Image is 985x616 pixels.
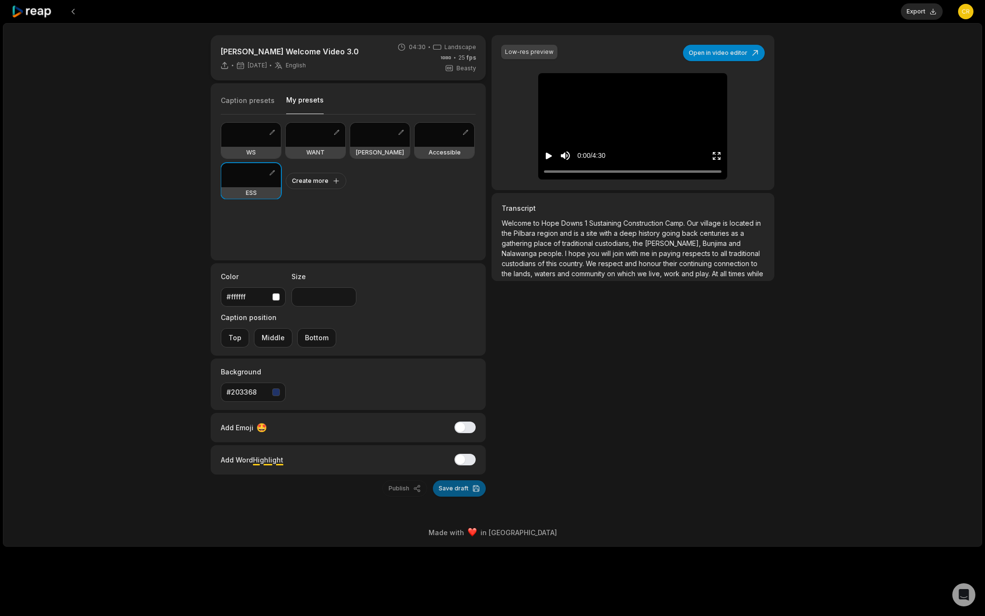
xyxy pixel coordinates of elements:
span: hope [568,249,587,257]
h3: Accessible [429,149,461,156]
span: a [740,229,744,237]
span: waters [534,269,557,278]
span: in [756,219,761,227]
button: #203368 [221,383,286,402]
span: site [586,229,599,237]
span: Bunjima [703,239,729,247]
span: their [663,259,679,268]
span: Downs [561,219,585,227]
button: Publish [382,480,427,497]
p: [PERSON_NAME] Welcome Video 3.0 [220,46,359,57]
span: play. [695,269,712,278]
a: Create more [286,173,346,189]
span: work [664,269,682,278]
span: respects [682,249,712,257]
span: on [607,269,617,278]
span: connection [714,259,751,268]
span: and [560,229,574,237]
span: 🤩 [256,421,267,434]
span: Highlight [253,456,283,464]
span: paying [659,249,682,257]
span: going [662,229,682,237]
span: 1 [585,219,589,227]
span: country. [559,259,586,268]
span: back [682,229,700,237]
label: Background [221,367,286,377]
span: to [712,249,720,257]
span: we [637,269,649,278]
span: with [599,229,614,237]
span: traditional [729,249,760,257]
button: Caption presets [221,96,275,114]
span: village [700,219,723,227]
span: custodians, [595,239,633,247]
span: 25 [458,53,476,62]
span: and [557,269,571,278]
span: English [286,62,306,69]
span: will [601,249,613,257]
span: Add Emoji [221,423,253,433]
span: honour [639,259,663,268]
label: Caption position [221,312,336,322]
span: At [712,269,720,278]
span: located [730,219,756,227]
button: Export [901,3,943,20]
span: gathering [502,239,534,247]
span: fps [467,54,476,61]
span: times [729,269,747,278]
h3: WANT [306,149,325,156]
span: centuries [700,229,731,237]
span: region [537,229,560,237]
span: lands, [514,269,534,278]
span: Our [687,219,700,227]
label: Color [221,271,286,282]
span: to [751,259,758,268]
div: Low-res preview [505,48,554,56]
span: Landscape [444,43,476,51]
span: We [586,259,598,268]
span: of [554,239,562,247]
button: Enter Fullscreen [712,147,721,165]
button: My presets [286,95,324,114]
span: and [625,259,639,268]
button: Mute sound [559,150,571,162]
span: live, [649,269,664,278]
span: I [565,249,568,257]
span: of [538,259,546,268]
span: Nalawanga [502,249,539,257]
span: the [633,239,645,247]
span: you [587,249,601,257]
span: me [640,249,652,257]
span: Sustaining [589,219,623,227]
span: people. [539,249,565,257]
span: 04:30 [409,43,426,51]
span: is [723,219,730,227]
span: this [546,259,559,268]
span: [DATE] [248,62,267,69]
span: with [626,249,640,257]
span: Welcome [502,219,533,227]
span: Construction [623,219,665,227]
span: all [720,249,729,257]
span: history [639,229,662,237]
span: which [617,269,637,278]
div: #203368 [227,387,268,397]
span: [PERSON_NAME], [645,239,703,247]
button: Play video [544,147,554,165]
span: the [502,269,514,278]
span: the [502,229,514,237]
h3: [PERSON_NAME] [356,149,404,156]
span: continuing [679,259,714,268]
span: and [729,239,741,247]
div: Made with in [GEOGRAPHIC_DATA] [12,527,973,538]
span: is [574,229,581,237]
span: Beasty [456,64,476,73]
h3: Transcript [502,203,764,213]
span: a [581,229,586,237]
span: respect [598,259,625,268]
span: to [533,219,542,227]
span: community [571,269,607,278]
div: 0:00 / 4:30 [577,151,605,161]
span: Pilbara [514,229,537,237]
span: as [731,229,740,237]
